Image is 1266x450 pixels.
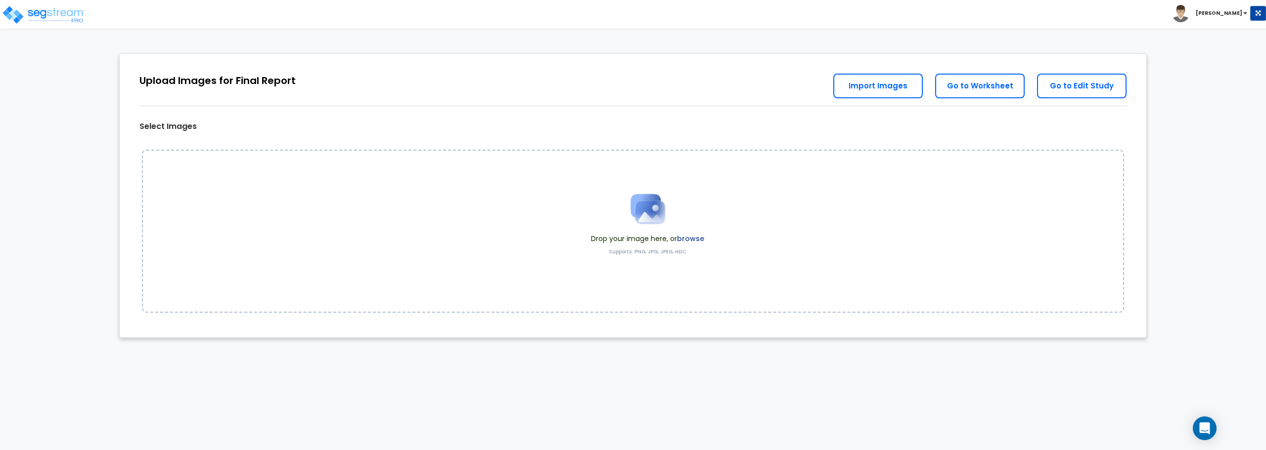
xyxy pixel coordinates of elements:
div: Open Intercom Messenger [1193,416,1217,440]
div: Upload Images for Final Report [139,74,296,88]
img: Upload Icon [623,184,673,234]
img: logo_pro_r.png [1,5,86,25]
span: Drop your image here, or [591,234,704,244]
label: Select Images [139,121,197,132]
a: Import Images [833,74,923,98]
label: browse [677,234,704,244]
label: Supports: PNG, JPG, JPEG, HEIC [609,248,686,255]
a: Go to Worksheet [935,74,1025,98]
a: Go to Edit Study [1037,74,1127,98]
img: avatar.png [1172,5,1189,22]
b: [PERSON_NAME] [1196,9,1242,17]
